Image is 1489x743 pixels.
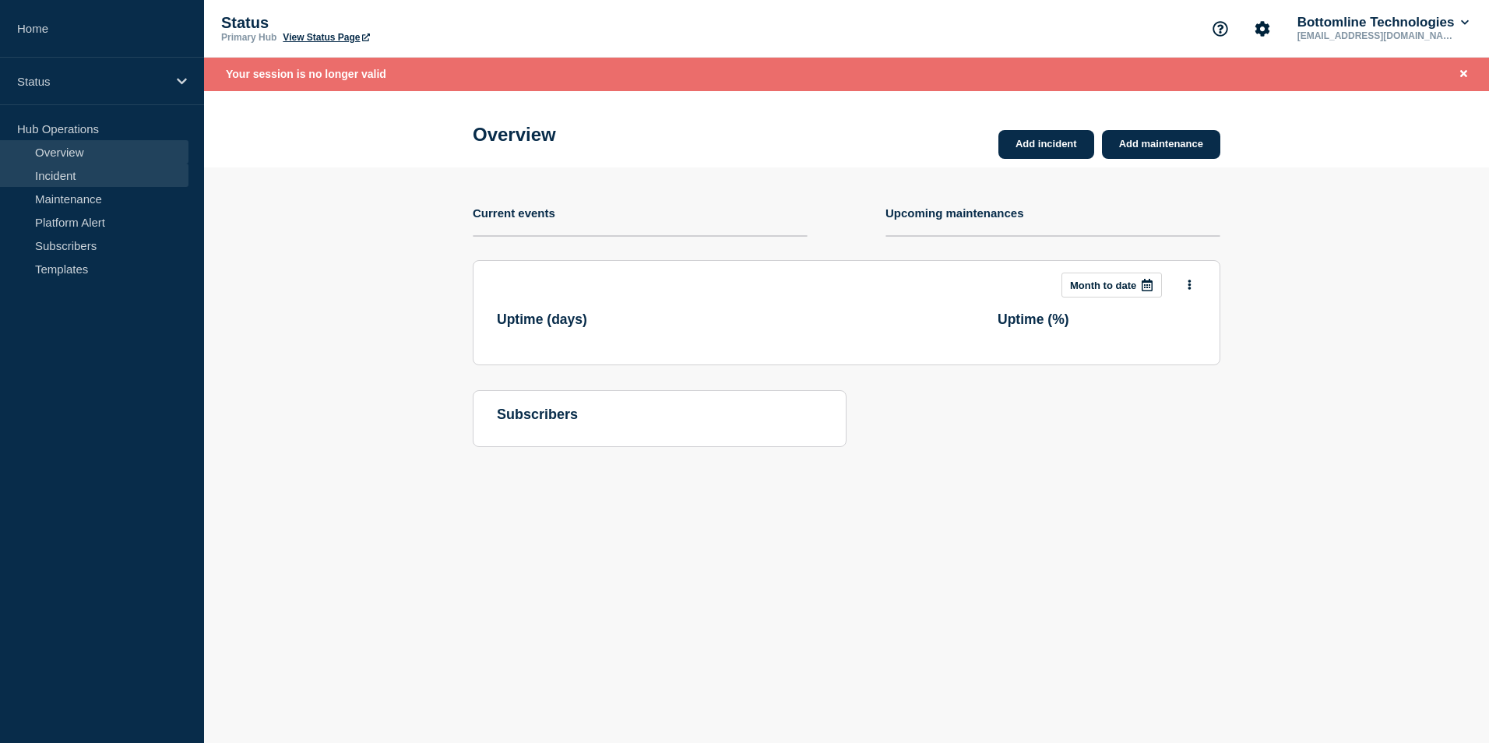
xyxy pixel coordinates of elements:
h1: Overview [473,124,556,146]
span: Your session is no longer valid [226,68,386,80]
button: Support [1204,12,1237,45]
h4: Current events [473,206,555,220]
h4: subscribers [497,407,822,423]
p: [EMAIL_ADDRESS][DOMAIN_NAME] [1294,30,1456,41]
a: View Status Page [283,32,369,43]
p: Status [221,14,533,32]
p: Primary Hub [221,32,276,43]
button: Bottomline Technologies [1294,15,1472,30]
p: Month to date [1070,280,1136,291]
button: Account settings [1246,12,1279,45]
h3: Uptime ( days ) [497,312,587,328]
button: Month to date [1061,273,1162,298]
h3: Uptime ( % ) [998,312,1069,328]
button: Close banner [1454,65,1473,83]
a: Add incident [998,130,1094,159]
p: Status [17,75,167,88]
h4: Upcoming maintenances [885,206,1024,220]
a: Add maintenance [1102,130,1220,159]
